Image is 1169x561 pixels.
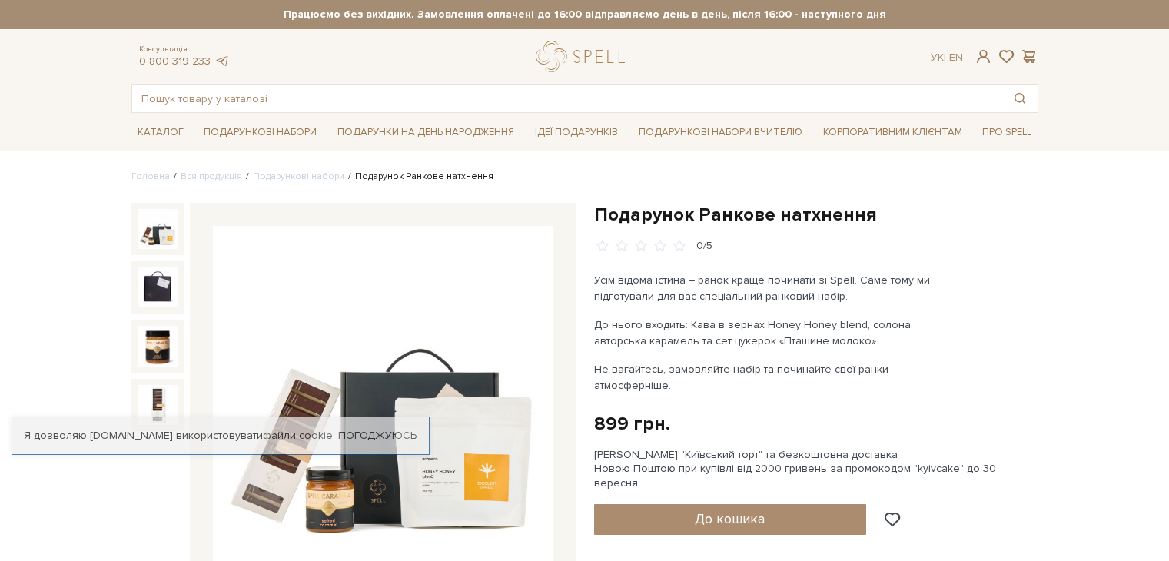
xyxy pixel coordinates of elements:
[338,429,417,443] a: Погоджуюсь
[949,51,963,64] a: En
[594,203,1038,227] h1: Подарунок Ранкове натхнення
[695,510,765,527] span: До кошика
[633,119,809,145] a: Подарункові набори Вчителю
[931,51,963,65] div: Ук
[594,361,955,393] p: Не вагайтесь, замовляйте набір та починайте свої ранки атмосферніше.
[138,267,178,307] img: Подарунок Ранкове натхнення
[139,55,211,68] a: 0 800 319 233
[139,45,230,55] span: Консультація:
[594,317,955,349] p: До нього входить: Кава в зернах Honey Honey blend, солона авторська карамель та сет цукерок «Пташ...
[331,121,520,144] a: Подарунки на День народження
[1002,85,1038,112] button: Пошук товару у каталозі
[12,429,429,443] div: Я дозволяю [DOMAIN_NAME] використовувати
[131,121,190,144] a: Каталог
[536,41,632,72] a: logo
[594,448,1038,490] div: [PERSON_NAME] "Київський торт" та безкоштовна доставка Новою Поштою при купівлі від 2000 гривень ...
[529,121,624,144] a: Ідеї подарунків
[253,171,344,182] a: Подарункові набори
[817,121,968,144] a: Корпоративним клієнтам
[944,51,946,64] span: |
[132,85,1002,112] input: Пошук товару у каталозі
[138,326,178,366] img: Подарунок Ранкове натхнення
[131,171,170,182] a: Головна
[594,504,867,535] button: До кошика
[214,55,230,68] a: telegram
[198,121,323,144] a: Подарункові набори
[138,209,178,249] img: Подарунок Ранкове натхнення
[263,429,333,442] a: файли cookie
[594,272,955,304] p: Усім відома істина – ранок краще починати зі Spell. Саме тому ми підготували для вас спеціальний ...
[976,121,1038,144] a: Про Spell
[696,239,712,254] div: 0/5
[181,171,242,182] a: Вся продукція
[594,412,670,436] div: 899 грн.
[344,170,493,184] li: Подарунок Ранкове натхнення
[138,385,178,425] img: Подарунок Ранкове натхнення
[131,8,1038,22] strong: Працюємо без вихідних. Замовлення оплачені до 16:00 відправляємо день в день, після 16:00 - насту...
